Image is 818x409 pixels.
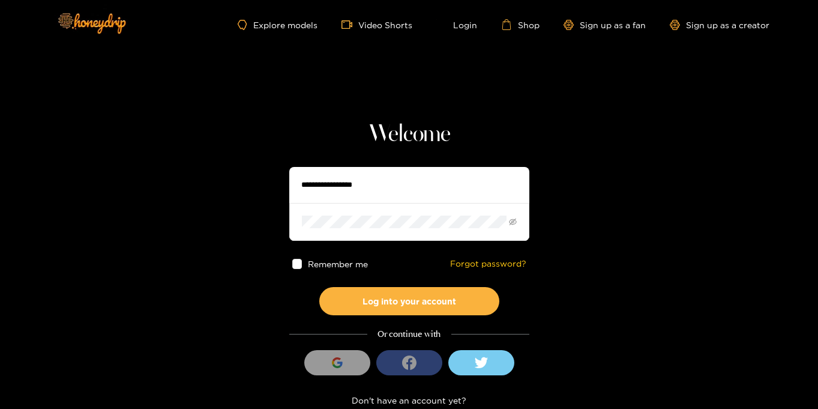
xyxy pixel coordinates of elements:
[436,19,477,30] a: Login
[289,327,529,341] div: Or continue with
[341,19,412,30] a: Video Shorts
[289,393,529,407] div: Don't have an account yet?
[341,19,358,30] span: video-camera
[509,218,517,226] span: eye-invisible
[308,259,368,268] span: Remember me
[564,20,646,30] a: Sign up as a fan
[501,19,540,30] a: Shop
[238,20,317,30] a: Explore models
[450,259,526,269] a: Forgot password?
[319,287,499,315] button: Log into your account
[289,120,529,149] h1: Welcome
[670,20,769,30] a: Sign up as a creator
